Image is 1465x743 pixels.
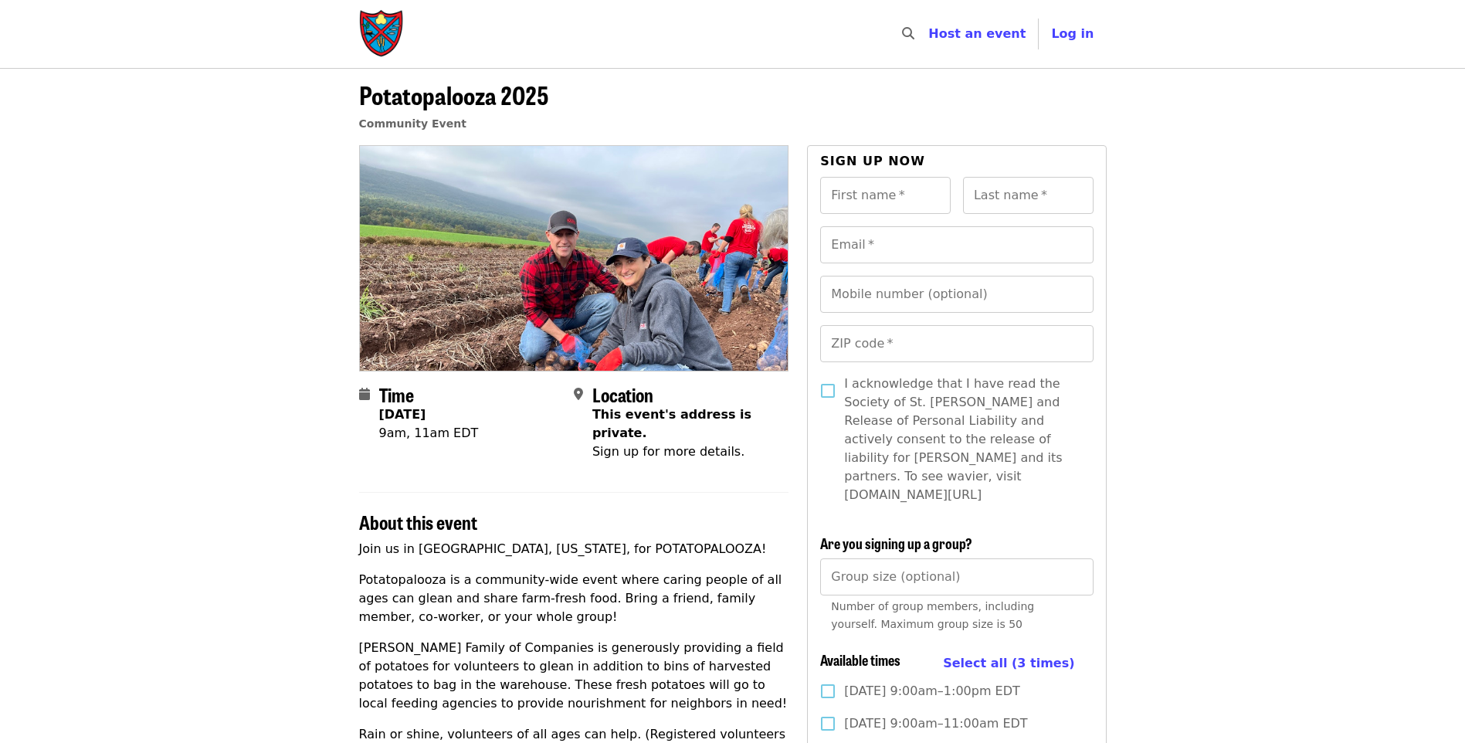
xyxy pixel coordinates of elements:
span: Sign up for more details. [592,444,744,459]
button: Select all (3 times) [943,652,1074,675]
span: [DATE] 9:00am–1:00pm EDT [844,682,1019,701]
span: Are you signing up a group? [820,533,972,553]
a: Community Event [359,117,466,130]
span: Select all (3 times) [943,656,1074,670]
span: Log in [1051,26,1094,41]
span: [DATE] 9:00am–11:00am EDT [844,714,1027,733]
input: Search [924,15,936,53]
span: About this event [359,508,477,535]
span: Potatopalooza 2025 [359,76,549,113]
i: map-marker-alt icon [574,387,583,402]
span: Available times [820,650,900,670]
span: Location [592,381,653,408]
input: Mobile number (optional) [820,276,1093,313]
span: This event's address is private. [592,407,751,440]
input: ZIP code [820,325,1093,362]
a: Host an event [928,26,1026,41]
i: calendar icon [359,387,370,402]
i: search icon [902,26,914,41]
span: Time [379,381,414,408]
input: Email [820,226,1093,263]
img: Society of St. Andrew - Home [359,9,405,59]
p: Potatopalooza is a community-wide event where caring people of all ages can glean and share farm-... [359,571,789,626]
span: Number of group members, including yourself. Maximum group size is 50 [831,600,1034,630]
input: First name [820,177,951,214]
span: Sign up now [820,154,925,168]
img: Potatopalooza 2025 organized by Society of St. Andrew [360,146,788,370]
strong: [DATE] [379,407,426,422]
p: [PERSON_NAME] Family of Companies is generously providing a field of potatoes for volunteers to g... [359,639,789,713]
input: [object Object] [820,558,1093,595]
span: I acknowledge that I have read the Society of St. [PERSON_NAME] and Release of Personal Liability... [844,375,1080,504]
input: Last name [963,177,1094,214]
button: Log in [1039,19,1106,49]
div: 9am, 11am EDT [379,424,479,443]
p: Join us in [GEOGRAPHIC_DATA], [US_STATE], for POTATOPALOOZA! [359,540,789,558]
